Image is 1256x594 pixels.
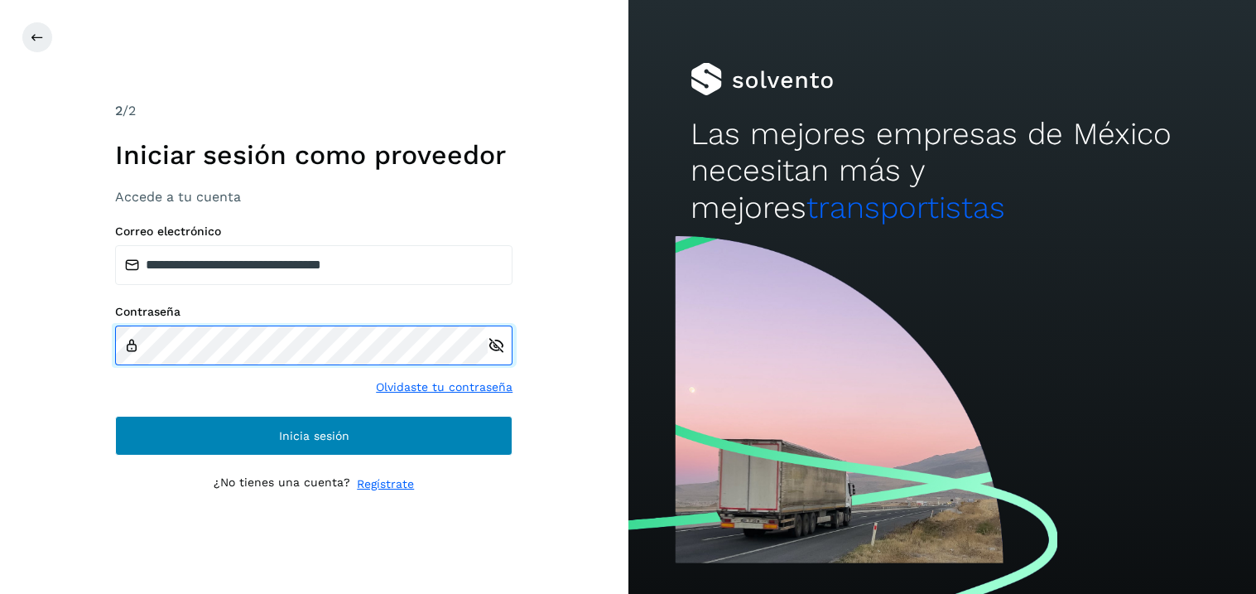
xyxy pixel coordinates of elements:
h2: Las mejores empresas de México necesitan más y mejores [691,116,1193,226]
span: 2 [115,103,123,118]
h1: Iniciar sesión como proveedor [115,139,513,171]
span: transportistas [806,190,1005,225]
span: Inicia sesión [279,430,349,442]
div: /2 [115,101,513,121]
label: Contraseña [115,305,513,319]
a: Regístrate [357,476,414,493]
label: Correo electrónico [115,225,513,239]
a: Olvidaste tu contraseña [376,379,513,396]
h3: Accede a tu cuenta [115,189,513,205]
button: Inicia sesión [115,416,513,456]
p: ¿No tienes una cuenta? [214,476,350,493]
